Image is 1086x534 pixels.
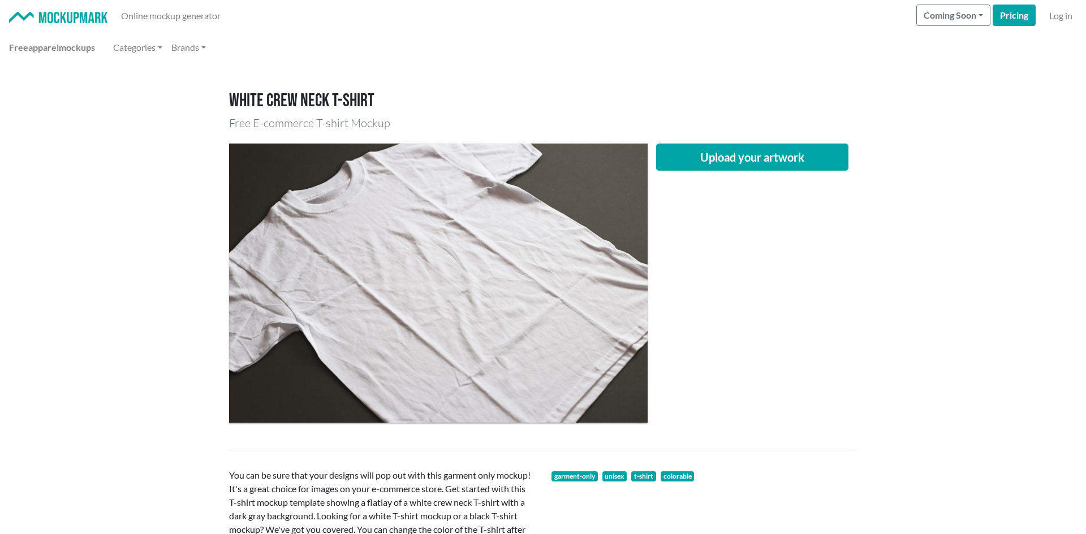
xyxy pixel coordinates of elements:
h3: Free E-commerce T-shirt Mockup [229,116,857,130]
button: Coming Soon [916,5,990,26]
span: unisex [602,471,627,481]
img: flatlay of a white crew neck T-shirt with a dark gray background [229,144,648,422]
a: Online mockup generator [117,5,225,27]
span: apparel [28,42,59,53]
a: Log in [1045,5,1077,27]
h1: White crew neck T-shirt [229,90,857,112]
a: t-shirt [631,471,656,481]
a: Categories [109,36,167,59]
img: Mockup Mark [9,12,107,24]
a: Brands [167,36,210,59]
span: colorable [661,471,695,481]
button: Upload your artwork [656,144,848,171]
a: Freeapparelmockups [5,36,100,59]
a: garment-only [551,471,598,481]
a: Pricing [993,5,1036,26]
